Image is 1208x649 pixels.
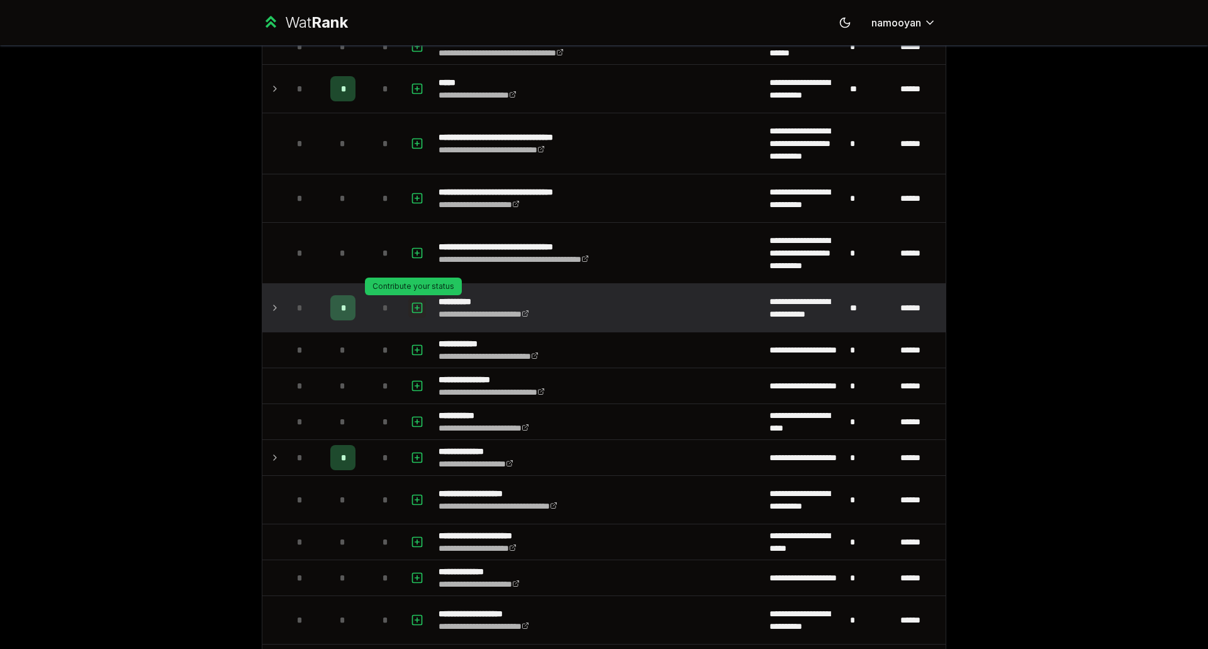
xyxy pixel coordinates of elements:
[861,11,946,34] button: namooyan
[408,298,426,319] button: Contribute your status
[871,15,921,30] span: namooyan
[372,281,454,291] p: Contribute your status
[262,13,348,33] a: WatRank
[311,13,348,31] span: Rank
[285,13,348,33] div: Wat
